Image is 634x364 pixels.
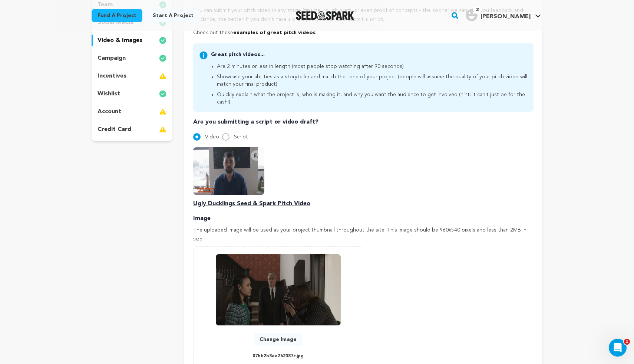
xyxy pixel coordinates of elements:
img: Seed&Spark Logo Dark Mode [296,11,354,20]
p: incentives [98,72,126,81]
p: account [98,107,121,116]
p: The uploaded image will be used as your project thumbnail throughout the site. This image should ... [193,226,534,244]
p: Great pitch videos... [211,51,528,58]
button: campaign [92,52,172,64]
span: [PERSON_NAME] [481,14,531,20]
p: video & images [98,36,142,45]
button: account [92,106,172,118]
p: Check out these . [193,29,534,37]
a: examples of great pitch videos [233,30,316,35]
img: check-circle-full.svg [159,89,166,98]
span: Video [205,134,219,140]
a: Fund a project [92,9,142,22]
img: warning-full.svg [159,72,166,81]
span: Jordan K.'s Profile [464,8,542,23]
p: wishlist [98,89,120,98]
img: check-circle-full.svg [159,54,166,63]
p: Image [193,214,534,223]
button: incentives [92,70,172,82]
p: campaign [98,54,126,63]
button: credit card [92,124,172,135]
div: Jordan K.'s Profile [466,9,531,21]
span: Script [234,134,248,140]
span: 2 [473,6,482,14]
button: wishlist [92,88,172,100]
p: Ugly Ducklings Seed & Spark Pitch Video [193,199,534,208]
p: credit card [98,125,131,134]
p: 07bb2b3ee262387c.jpg [252,352,304,361]
p: Are you submitting a script or video draft? [193,118,534,127]
img: warning-full.svg [159,107,166,116]
img: warning-full.svg [159,125,166,134]
li: Quickly explain what the project is, who is making it, and why you want the audience to get invol... [217,91,528,106]
iframe: Intercom live chat [609,339,627,357]
a: Jordan K.'s Profile [464,8,542,21]
a: Start a project [147,9,199,22]
button: video & images [92,35,172,46]
span: 1 [624,339,630,345]
button: Change Image [254,333,303,346]
img: user.png [466,9,478,21]
img: check-circle-full.svg [159,36,166,45]
li: Are 2 minutes or less in length (most people stop watching after 90 seconds) [217,63,528,70]
a: Seed&Spark Homepage [296,11,354,20]
li: Showcase your abilities as a storyteller and match the tone of your project (people will assume t... [217,73,528,88]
